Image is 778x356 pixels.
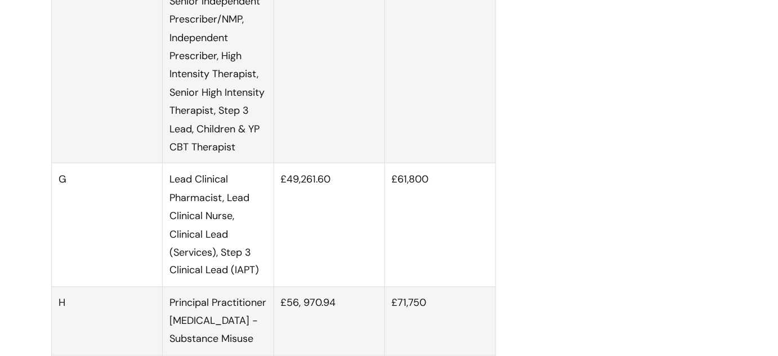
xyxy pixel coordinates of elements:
[52,163,163,287] td: G
[274,287,384,355] td: £56, 970.94
[384,163,495,287] td: £61,800
[384,287,495,355] td: £71,750
[163,163,274,287] td: Lead Clinical Pharmacist, Lead Clinical Nurse, Clinical Lead (Services), Step 3 Clinical Lead (IAPT)
[163,287,274,355] td: Principal Practitioner [MEDICAL_DATA] - Substance Misuse
[52,287,163,355] td: H
[274,163,384,287] td: £49,261.60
